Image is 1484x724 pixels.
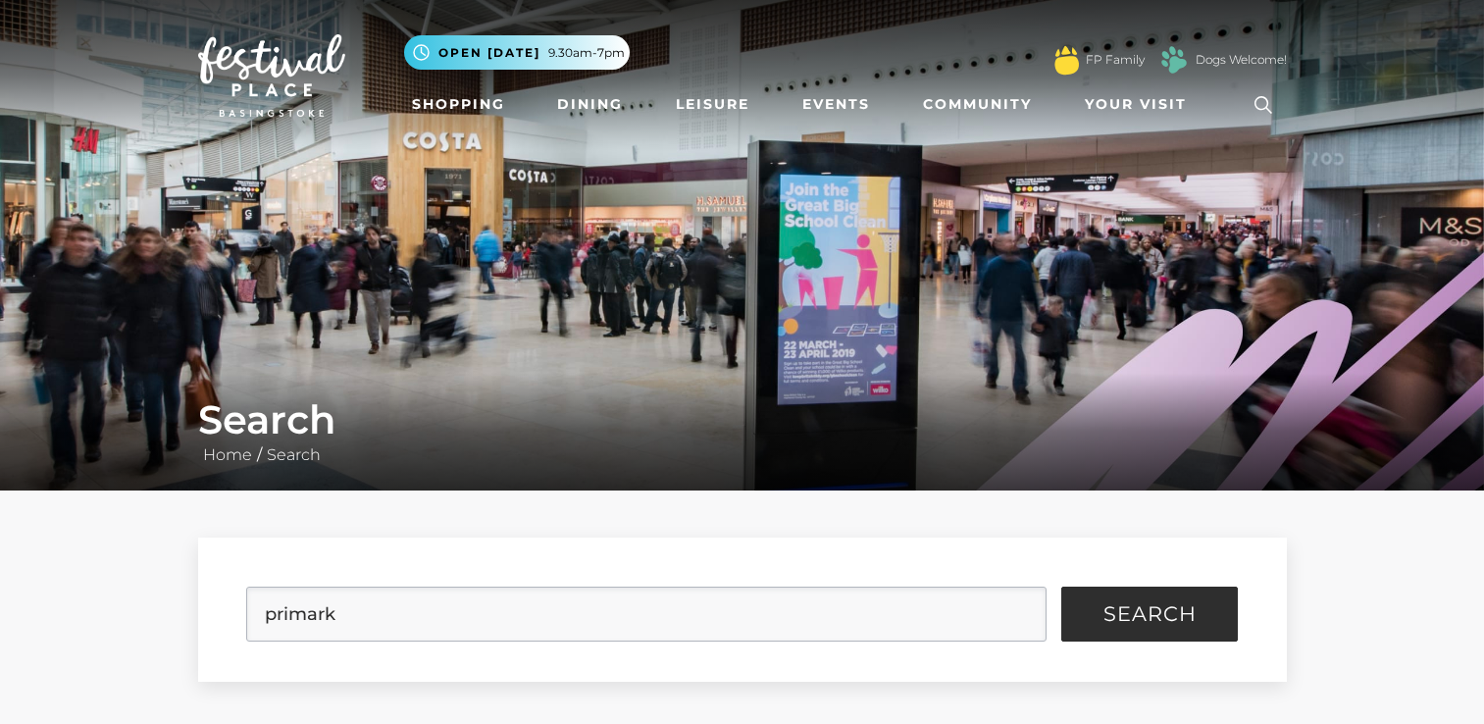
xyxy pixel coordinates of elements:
img: Festival Place Logo [198,34,345,117]
a: Dogs Welcome! [1196,51,1287,69]
span: Your Visit [1085,94,1187,115]
h1: Search [198,396,1287,443]
a: Leisure [668,86,757,123]
a: Dining [549,86,631,123]
a: Search [262,445,326,464]
a: FP Family [1086,51,1145,69]
button: Search [1061,587,1238,642]
input: Search Site [246,587,1047,642]
a: Shopping [404,86,513,123]
a: Community [915,86,1040,123]
span: 9.30am-7pm [548,44,625,62]
div: / [183,396,1302,467]
a: Your Visit [1077,86,1204,123]
span: Open [DATE] [438,44,540,62]
button: Open [DATE] 9.30am-7pm [404,35,630,70]
span: Search [1103,604,1197,624]
a: Events [794,86,878,123]
a: Home [198,445,257,464]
